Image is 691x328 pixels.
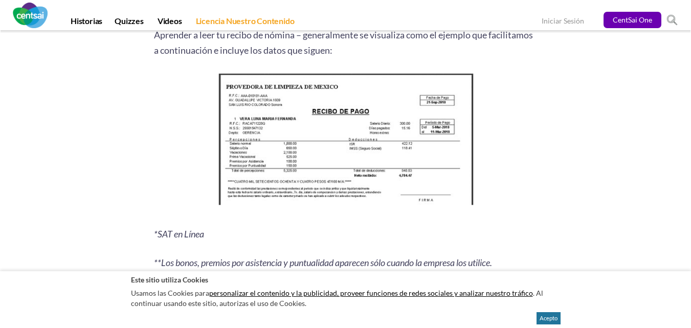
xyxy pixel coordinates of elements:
[154,257,492,269] i: **Los bonos, premios por asistencia y puntualidad aparecen sólo cuando la empresa los utilice.
[64,16,108,30] a: Historias
[131,275,561,285] h2: Este sitio utiliza Cookies
[604,12,661,28] a: CentSai One
[151,16,188,30] a: Videos
[154,27,538,58] p: Aprender a leer tu recibo de nómina – generalmente se visualiza como el ejemplo que facilitamos a...
[13,3,48,28] img: CentSai
[542,16,584,27] a: Iniciar Sesión
[154,229,204,240] i: *SAT en Línea
[108,16,150,30] a: Quizzes
[537,312,561,324] button: Acepto
[190,16,301,30] a: Licencia Nuestro Contenido
[131,286,561,311] p: Usamos las Cookies para . Al continuar usando este sitio, autorizas el uso de Cookies.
